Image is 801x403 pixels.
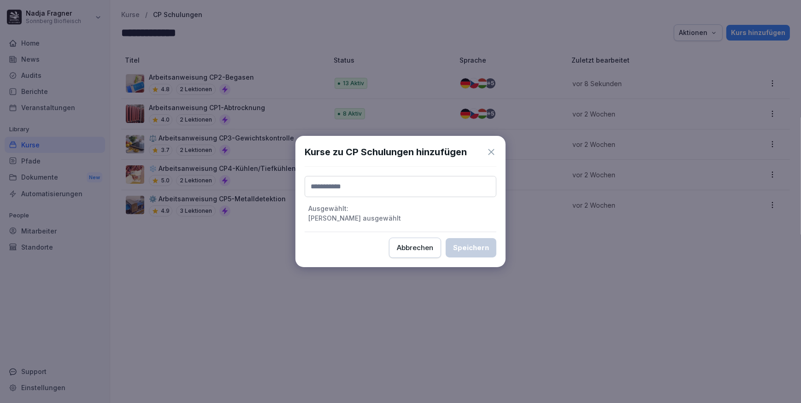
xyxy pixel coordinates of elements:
h1: Kurse zu CP Schulungen hinzufügen [305,145,467,159]
div: Speichern [453,243,489,253]
p: [PERSON_NAME] ausgewählt [305,213,496,222]
p: Ausgewählt : [305,204,496,213]
div: Abbrechen [397,243,433,253]
button: Speichern [446,238,496,257]
button: Abbrechen [389,238,441,258]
